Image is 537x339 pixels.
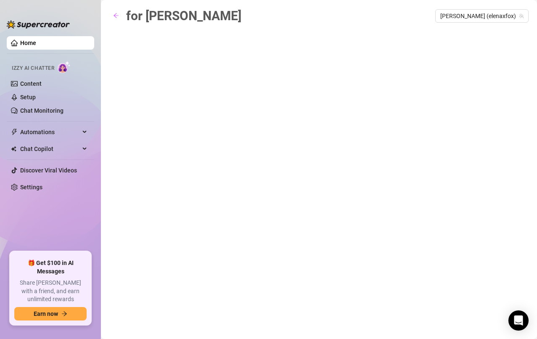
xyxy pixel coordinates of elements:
a: Setup [20,94,36,101]
img: logo-BBDzfeDw.svg [7,20,70,29]
span: arrow-right [61,311,67,317]
a: Discover Viral Videos [20,167,77,174]
button: Earn nowarrow-right [14,307,87,320]
span: team [519,13,524,19]
span: for [PERSON_NAME] [126,8,241,23]
div: Open Intercom Messenger [508,310,529,331]
span: Chat Copilot [20,142,80,156]
span: Earn now [34,310,58,317]
a: Content [20,80,42,87]
span: 🎁 Get $100 in AI Messages [14,259,87,275]
span: Elena (elenaxfox) [440,10,524,22]
img: AI Chatter [58,61,71,73]
span: Automations [20,125,80,139]
span: arrow-left [113,13,119,19]
a: Home [20,40,36,46]
span: Izzy AI Chatter [12,64,54,72]
span: Share [PERSON_NAME] with a friend, and earn unlimited rewards [14,279,87,304]
img: Chat Copilot [11,146,16,152]
a: Chat Monitoring [20,107,63,114]
a: Settings [20,184,42,191]
span: thunderbolt [11,129,18,135]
